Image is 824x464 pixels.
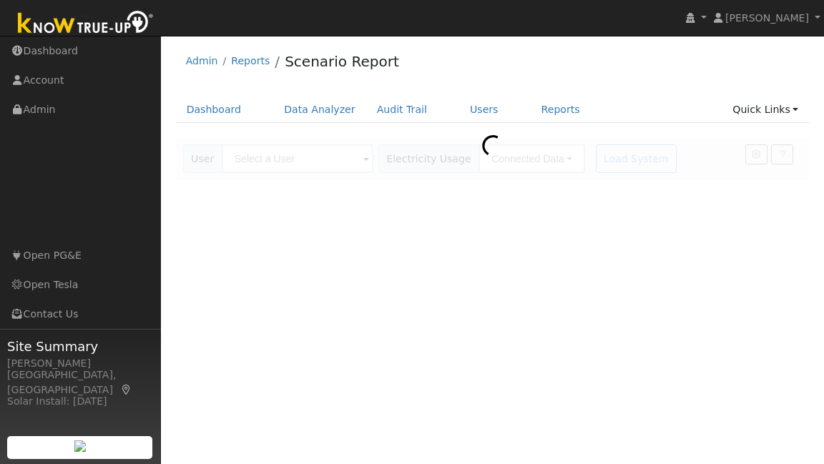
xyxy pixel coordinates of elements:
div: [PERSON_NAME] [7,356,153,371]
img: Know True-Up [11,8,161,40]
div: Solar Install: [DATE] [7,394,153,409]
span: [PERSON_NAME] [725,12,809,24]
a: Data Analyzer [273,97,366,123]
div: [GEOGRAPHIC_DATA], [GEOGRAPHIC_DATA] [7,367,153,398]
a: Users [459,97,509,123]
img: retrieve [74,440,86,452]
a: Admin [186,55,218,66]
span: Site Summary [7,337,153,356]
a: Dashboard [176,97,252,123]
a: Reports [531,97,591,123]
a: Audit Trail [366,97,438,123]
a: Quick Links [722,97,809,123]
a: Map [120,384,133,395]
a: Scenario Report [285,53,399,70]
a: Reports [231,55,270,66]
